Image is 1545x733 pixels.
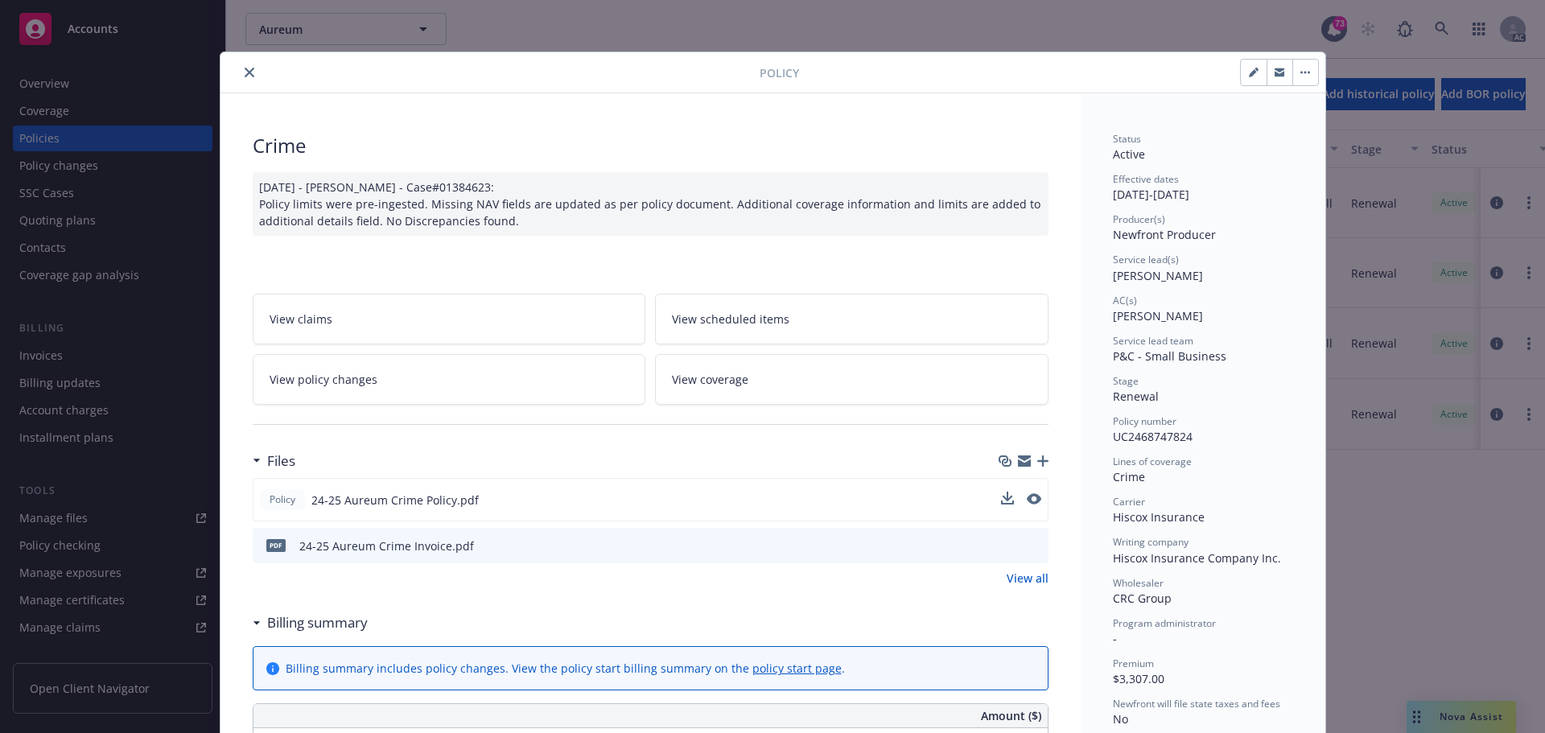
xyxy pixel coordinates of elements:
span: Policy [760,64,799,81]
span: Renewal [1113,389,1159,404]
span: P&C - Small Business [1113,348,1226,364]
span: $3,307.00 [1113,671,1164,686]
h3: Files [267,451,295,472]
div: Billing summary [253,612,368,633]
div: Crime [1113,468,1293,485]
a: View coverage [655,354,1049,405]
span: View scheduled items [672,311,789,327]
div: [DATE] - [DATE] [1113,172,1293,203]
span: [PERSON_NAME] [1113,268,1203,283]
span: - [1113,631,1117,646]
span: Wholesaler [1113,576,1164,590]
span: Status [1113,132,1141,146]
div: Crime [253,132,1049,159]
span: CRC Group [1113,591,1172,606]
div: 24-25 Aureum Crime Invoice.pdf [299,537,474,554]
a: View claims [253,294,646,344]
span: Producer(s) [1113,212,1165,226]
div: Billing summary includes policy changes. View the policy start billing summary on the . [286,660,845,677]
a: policy start page [752,661,842,676]
a: View all [1007,570,1049,587]
span: pdf [266,539,286,551]
span: Hiscox Insurance [1113,509,1205,525]
button: download file [1001,492,1014,509]
span: View coverage [672,371,748,388]
span: Service lead team [1113,334,1193,348]
span: Premium [1113,657,1154,670]
button: preview file [1028,537,1042,554]
span: View claims [270,311,332,327]
span: 24-25 Aureum Crime Policy.pdf [311,492,479,509]
button: download file [1001,492,1014,504]
span: UC2468747824 [1113,429,1193,444]
span: Amount ($) [981,707,1041,724]
span: Program administrator [1113,616,1216,630]
span: View policy changes [270,371,377,388]
span: Active [1113,146,1145,162]
a: View scheduled items [655,294,1049,344]
span: Policy [266,492,299,507]
span: Newfront Producer [1113,227,1216,242]
span: Writing company [1113,535,1189,549]
h3: Billing summary [267,612,368,633]
div: [DATE] - [PERSON_NAME] - Case#01384623: Policy limits were pre-ingested. Missing NAV fields are u... [253,172,1049,236]
span: AC(s) [1113,294,1137,307]
span: Hiscox Insurance Company Inc. [1113,550,1281,566]
button: preview file [1027,493,1041,504]
div: Files [253,451,295,472]
span: Service lead(s) [1113,253,1179,266]
button: close [240,63,259,82]
span: Lines of coverage [1113,455,1192,468]
span: Effective dates [1113,172,1179,186]
span: Policy number [1113,414,1176,428]
span: Stage [1113,374,1139,388]
span: Newfront will file state taxes and fees [1113,697,1280,710]
span: Carrier [1113,495,1145,509]
span: No [1113,711,1128,727]
button: preview file [1027,492,1041,509]
span: [PERSON_NAME] [1113,308,1203,323]
a: View policy changes [253,354,646,405]
button: download file [1002,537,1015,554]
